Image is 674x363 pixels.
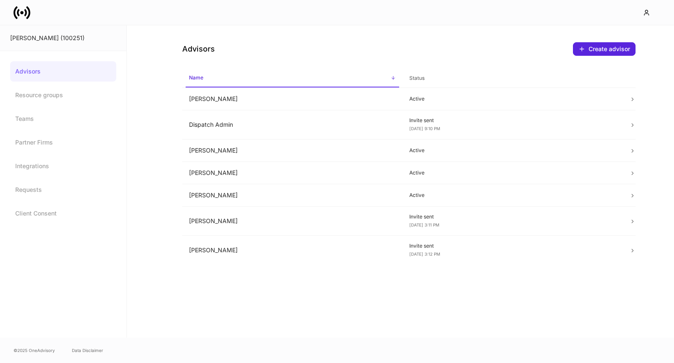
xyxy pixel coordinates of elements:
[182,207,403,236] td: [PERSON_NAME]
[189,74,203,82] h6: Name
[10,85,116,105] a: Resource groups
[409,169,616,176] p: Active
[409,126,440,131] span: [DATE] 9:10 PM
[578,46,630,52] div: Create advisor
[409,243,616,249] p: Invite sent
[409,192,616,199] p: Active
[409,213,616,220] p: Invite sent
[182,139,403,162] td: [PERSON_NAME]
[409,74,425,82] h6: Status
[409,147,616,154] p: Active
[573,42,636,56] button: Create advisor
[10,61,116,82] a: Advisors
[182,44,215,54] h4: Advisors
[10,156,116,176] a: Integrations
[186,69,399,87] span: Name
[10,203,116,224] a: Client Consent
[406,70,619,87] span: Status
[10,109,116,129] a: Teams
[182,184,403,207] td: [PERSON_NAME]
[14,347,55,354] span: © 2025 OneAdvisory
[182,236,403,265] td: [PERSON_NAME]
[409,222,439,227] span: [DATE] 3:11 PM
[409,96,616,102] p: Active
[10,34,116,42] div: [PERSON_NAME] (100251)
[409,117,616,124] p: Invite sent
[182,110,403,139] td: Dispatch Admin
[72,347,103,354] a: Data Disclaimer
[10,132,116,153] a: Partner Firms
[409,251,440,257] span: [DATE] 3:12 PM
[182,162,403,184] td: [PERSON_NAME]
[182,88,403,110] td: [PERSON_NAME]
[10,180,116,200] a: Requests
